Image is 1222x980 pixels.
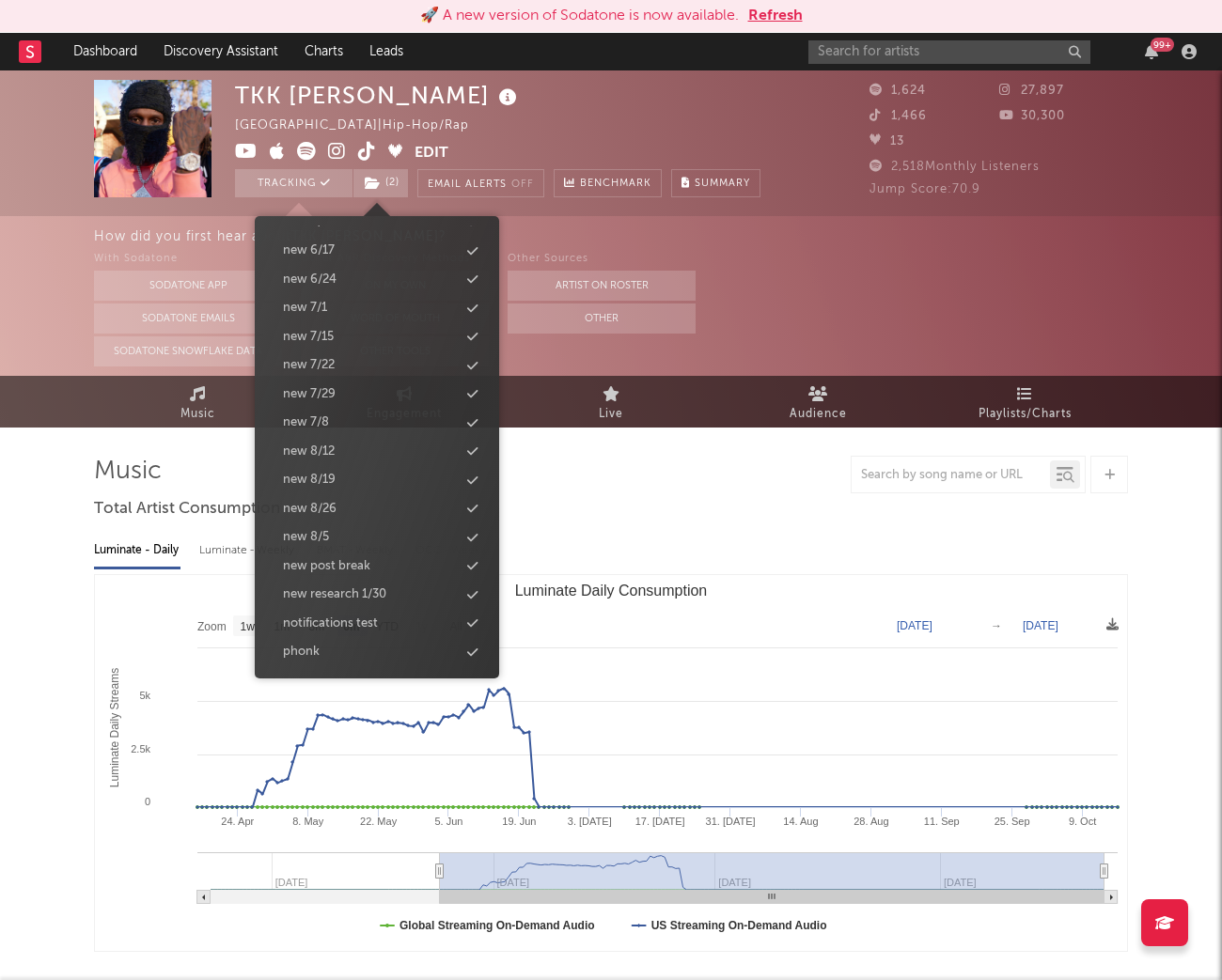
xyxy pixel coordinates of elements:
span: 2,518 Monthly Listeners [869,161,1040,173]
a: Leads [356,33,416,70]
div: new 8/12 [283,443,335,461]
span: Live [599,403,623,426]
button: Email AlertsOff [417,169,544,197]
text: 9. Oct [1069,816,1096,827]
div: phonk [283,643,320,661]
span: 1,466 [869,110,927,122]
a: Playlists/Charts [921,376,1128,428]
a: Benchmark [554,169,662,197]
text: 1w [241,620,256,633]
span: Summary [695,179,750,189]
text: 14. Aug [783,816,818,827]
button: Tracking [235,169,352,197]
button: Other [508,303,696,334]
div: new 8/5 [283,528,329,547]
a: Audience [714,376,921,428]
div: new 6/24 [283,271,337,289]
div: How did you first hear about TKK [PERSON_NAME] ? [94,226,1222,248]
button: (2) [353,169,408,197]
text: 3. [DATE] [568,816,612,827]
div: new 8/26 [283,500,337,519]
text: → [991,619,1002,632]
a: Music [94,376,301,428]
button: 99+ [1145,44,1158,59]
span: 30,300 [999,110,1065,122]
div: new post break [283,557,370,576]
div: 🚀 A new version of Sodatone is now available. [420,5,739,27]
text: US Streaming On-Demand Audio [651,919,827,932]
svg: Luminate Daily Consumption [95,575,1127,951]
div: new 7/8 [283,413,329,432]
a: Discovery Assistant [150,33,291,70]
a: Live [508,376,714,428]
text: [DATE] [897,619,932,632]
text: 5. Jun [435,816,463,827]
span: 27,897 [999,85,1064,97]
text: 22. May [360,816,398,827]
span: Total Artist Consumption [94,498,280,521]
div: With Sodatone [94,248,282,271]
a: Charts [291,33,356,70]
text: 11. Sep [924,816,960,827]
button: Edit [415,142,448,165]
text: 19. Jun [502,816,536,827]
span: Playlists/Charts [979,403,1072,426]
text: 24. Apr [221,816,254,827]
text: 31. [DATE] [706,816,756,827]
button: Sodatone App [94,271,282,301]
div: Other Sources [508,248,696,271]
text: 2.5k [131,743,150,754]
span: Benchmark [580,173,651,195]
text: Global Streaming On-Demand Audio [399,919,595,932]
div: new 7/15 [283,328,334,347]
text: Zoom [197,620,227,633]
span: Audience [790,403,847,426]
text: 8. May [292,816,324,827]
div: 99 + [1151,38,1174,52]
text: Luminate Daily Streams [108,668,121,787]
text: 28. Aug [854,816,888,827]
div: new 6/11 [283,213,334,232]
text: 17. [DATE] [635,816,685,827]
span: 1,624 [869,85,926,97]
button: Sodatone Emails [94,303,282,334]
div: new 6/17 [283,241,335,260]
em: Off [511,179,534,190]
span: Jump Score: 70.9 [869,183,980,195]
button: Summary [671,169,760,197]
a: Dashboard [60,33,150,70]
span: ( 2 ) [352,169,409,197]
text: 5k [139,690,150,701]
button: Sodatone Snowflake Data [94,336,282,366]
div: new 8/19 [283,471,336,490]
div: notifications test [283,614,378,633]
div: Luminate - Daily [94,535,180,567]
text: Luminate Daily Consumption [515,583,708,599]
span: 13 [869,135,904,148]
div: new 7/29 [283,385,336,404]
div: new research 1/30 [283,585,386,604]
button: Artist on Roster [508,271,696,301]
div: TKK [PERSON_NAME] [235,80,522,111]
span: Music [180,403,215,426]
text: [DATE] [1023,619,1058,632]
input: Search for artists [808,40,1090,64]
div: [GEOGRAPHIC_DATA] | Hip-Hop/Rap [235,115,512,137]
div: new 7/22 [283,356,335,375]
text: 0 [145,796,150,807]
div: Luminate - Weekly [199,535,298,567]
text: 25. Sep [995,816,1030,827]
input: Search by song name or URL [852,468,1050,483]
button: Refresh [748,5,803,27]
div: new 7/1 [283,299,327,318]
